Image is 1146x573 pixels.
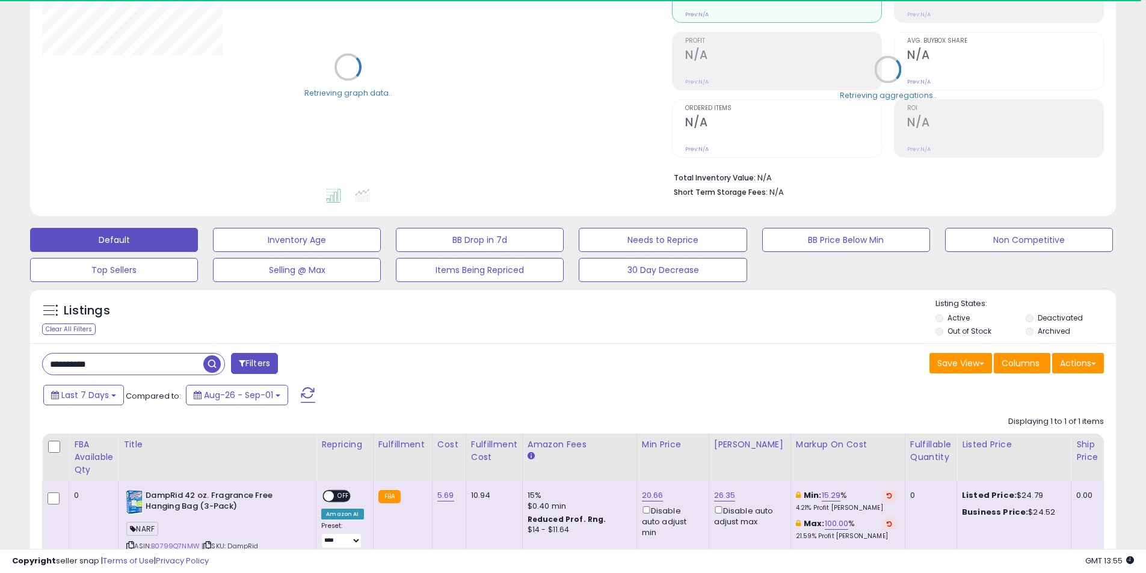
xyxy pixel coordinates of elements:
span: Compared to: [126,390,181,402]
b: Max: [804,518,825,529]
span: 2025-09-9 13:55 GMT [1085,555,1134,566]
a: 20.66 [642,489,664,501]
span: Aug-26 - Sep-01 [204,389,273,401]
div: Cost [437,438,461,451]
label: Archived [1038,326,1070,336]
div: Preset: [321,522,363,549]
span: NARF [126,522,158,536]
div: Disable auto adjust min [642,504,700,539]
div: Fulfillment Cost [471,438,517,464]
div: 10.94 [471,490,513,501]
div: 15% [528,490,627,501]
div: $0.40 min [528,501,627,512]
div: Listed Price [962,438,1066,451]
button: Selling @ Max [213,258,381,282]
button: Actions [1052,353,1104,373]
div: Retrieving graph data.. [304,88,392,99]
a: Privacy Policy [156,555,209,566]
span: OFF [334,491,353,501]
b: Reduced Prof. Rng. [528,514,606,524]
div: Amazon Fees [528,438,632,451]
div: Retrieving aggregations.. [840,90,937,101]
div: FBA Available Qty [74,438,113,476]
div: Min Price [642,438,704,451]
button: Save View [929,353,992,373]
div: % [796,518,896,541]
button: Needs to Reprice [579,228,747,252]
span: Last 7 Days [61,389,109,401]
div: Disable auto adjust max [714,504,781,527]
div: % [796,490,896,512]
label: Out of Stock [947,326,991,336]
div: Ship Price [1076,438,1100,464]
div: $24.52 [962,507,1062,518]
div: Amazon AI [321,509,363,519]
b: DampRid 42 oz. Fragrance Free Hanging Bag (3-Pack) [146,490,292,515]
div: [PERSON_NAME] [714,438,786,451]
button: Top Sellers [30,258,198,282]
button: Default [30,228,198,252]
button: BB Drop in 7d [396,228,564,252]
p: 21.59% Profit [PERSON_NAME] [796,532,896,541]
button: Filters [231,353,278,374]
button: 30 Day Decrease [579,258,747,282]
button: Items Being Repriced [396,258,564,282]
small: Amazon Fees. [528,451,535,462]
div: Fulfillable Quantity [910,438,952,464]
b: Min: [804,489,822,501]
b: Business Price: [962,506,1028,518]
h5: Listings [64,302,110,319]
div: $24.79 [962,490,1062,501]
button: Columns [994,353,1050,373]
b: Listed Price: [962,489,1017,501]
div: seller snap | | [12,556,209,567]
small: FBA [378,490,401,503]
button: Last 7 Days [43,385,124,405]
div: 0 [74,490,109,501]
a: 26.35 [714,489,736,501]
p: 4.21% Profit [PERSON_NAME] [796,504,896,512]
button: Inventory Age [213,228,381,252]
p: Listing States: [935,298,1116,310]
div: Displaying 1 to 1 of 1 items [1008,416,1104,427]
label: Active [947,313,970,323]
a: Terms of Use [103,555,154,566]
label: Deactivated [1038,313,1083,323]
img: 51ebHg1D19L._SL40_.jpg [126,490,143,514]
a: 100.00 [825,518,849,530]
div: Markup on Cost [796,438,900,451]
div: $14 - $11.64 [528,525,627,535]
a: 15.29 [822,489,841,501]
button: Aug-26 - Sep-01 [186,385,288,405]
div: 0 [910,490,947,501]
strong: Copyright [12,555,56,566]
a: 5.69 [437,489,454,501]
div: Title [123,438,311,451]
th: The percentage added to the cost of goods (COGS) that forms the calculator for Min & Max prices. [790,434,905,481]
span: Columns [1002,357,1040,369]
button: BB Price Below Min [762,228,930,252]
div: Fulfillment [378,438,427,451]
div: 0.00 [1076,490,1096,501]
div: Clear All Filters [42,323,96,335]
div: Repricing [321,438,368,451]
button: Non Competitive [945,228,1113,252]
